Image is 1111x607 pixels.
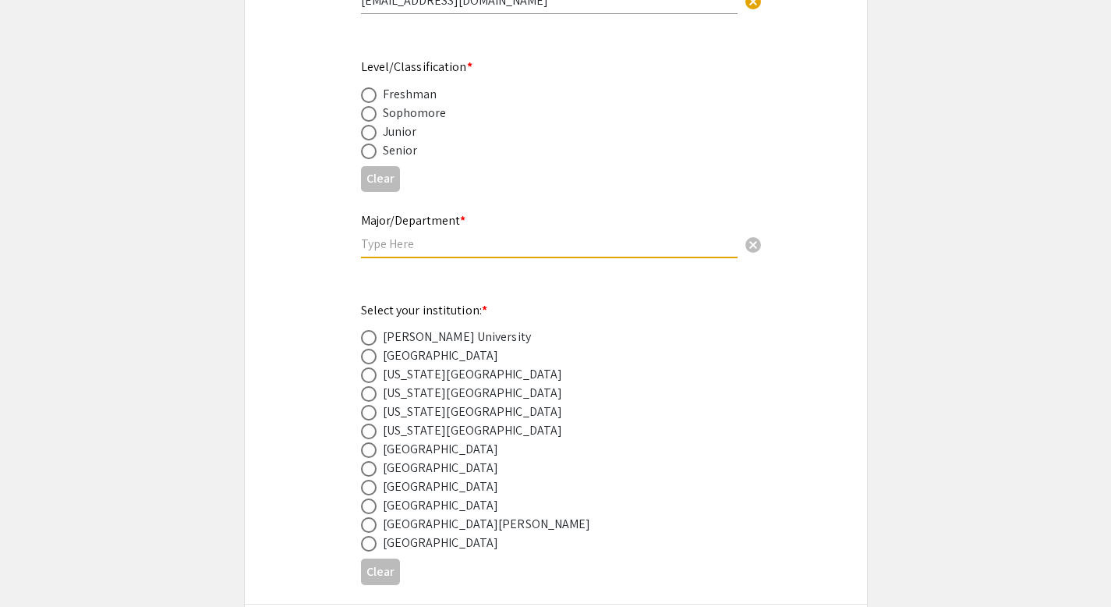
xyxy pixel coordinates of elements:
[383,459,499,477] div: [GEOGRAPHIC_DATA]
[383,122,417,141] div: Junior
[383,141,418,160] div: Senior
[383,515,591,534] div: [GEOGRAPHIC_DATA][PERSON_NAME]
[383,403,563,421] div: [US_STATE][GEOGRAPHIC_DATA]
[361,302,488,318] mat-label: Select your institution:
[361,166,400,192] button: Clear
[361,212,465,229] mat-label: Major/Department
[738,228,769,259] button: Clear
[383,328,531,346] div: [PERSON_NAME] University
[383,440,499,459] div: [GEOGRAPHIC_DATA]
[361,59,472,75] mat-label: Level/Classification
[361,559,400,584] button: Clear
[383,346,499,365] div: [GEOGRAPHIC_DATA]
[383,85,437,104] div: Freshman
[383,384,563,403] div: [US_STATE][GEOGRAPHIC_DATA]
[744,236,762,254] span: cancel
[12,537,66,595] iframe: Chat
[383,496,499,515] div: [GEOGRAPHIC_DATA]
[383,534,499,552] div: [GEOGRAPHIC_DATA]
[383,477,499,496] div: [GEOGRAPHIC_DATA]
[383,104,447,122] div: Sophomore
[383,421,563,440] div: [US_STATE][GEOGRAPHIC_DATA]
[361,236,738,252] input: Type Here
[383,365,563,384] div: [US_STATE][GEOGRAPHIC_DATA]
